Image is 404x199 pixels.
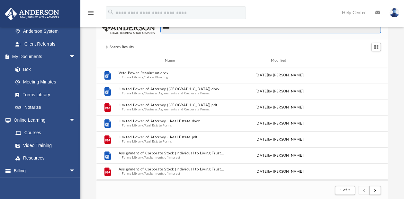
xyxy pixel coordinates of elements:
span: In [119,75,224,79]
div: [DATE] by [PERSON_NAME] [227,89,332,94]
button: Business Agreements and Corporate Forms [145,107,210,111]
button: Veto Power Resolution.docx [119,71,224,75]
button: Limited Power of Attorney - Real Estate.docx [119,119,224,123]
div: Name [118,58,224,64]
img: User Pic [390,8,399,17]
div: [DATE] by [PERSON_NAME] [227,73,332,78]
span: In [119,139,224,143]
a: Box [9,63,79,76]
button: Assignment of Corporate Stock (Individual to Living Trust ).pdf [119,167,224,171]
a: Resources [9,152,82,165]
a: menu [87,12,94,17]
button: Forms Library [122,139,143,143]
div: [DATE] by [PERSON_NAME] [227,121,332,126]
span: In [119,107,224,111]
div: id [335,58,380,64]
button: Forms Library [122,91,143,95]
span: arrow_drop_down [69,114,82,127]
button: Assignments of Interest [145,155,180,160]
span: In [119,171,224,176]
div: grid [96,67,388,180]
a: Courses [9,126,82,139]
button: 1 of 2 [335,186,355,195]
span: arrow_drop_down [69,164,82,177]
button: Switch to Grid View [371,43,381,52]
span: In [119,155,224,160]
span: / [143,75,145,79]
button: Business Agreements and Corporate Forms [145,91,210,95]
button: Limited Power of Attorney ([GEOGRAPHIC_DATA]).pdf [119,103,224,107]
button: Assignment of Corporate Stock (Individual to Living Trust ).docx [119,151,224,155]
a: Notarize [9,101,82,114]
div: [DATE] by [PERSON_NAME] [227,169,332,175]
a: Forms Library [9,88,79,101]
input: Search files and folders [160,22,381,34]
span: / [143,139,145,143]
span: In [119,123,224,127]
a: Video Training [9,139,79,152]
div: id [99,58,115,64]
button: Limited Power of Attorney ([GEOGRAPHIC_DATA]).docx [119,87,224,91]
span: In [119,91,224,95]
div: [DATE] by [PERSON_NAME] [227,105,332,110]
a: My Documentsarrow_drop_down [4,50,82,63]
img: Anderson Advisors Platinum Portal [3,8,61,20]
button: Estate Planning [145,75,168,79]
span: / [143,155,145,160]
button: Forms Library [122,123,143,127]
a: Meeting Minutes [9,76,82,89]
div: [DATE] by [PERSON_NAME] [227,137,332,143]
div: Search Results [110,44,134,50]
button: Real Estate Forms [145,139,172,143]
div: [DATE] by [PERSON_NAME] [227,153,332,159]
button: Forms Library [122,107,143,111]
button: Forms Library [122,155,143,160]
span: / [143,107,145,111]
span: arrow_drop_down [69,50,82,64]
span: / [143,123,145,127]
div: Modified [227,58,332,64]
a: Online Learningarrow_drop_down [4,114,82,126]
a: Billingarrow_drop_down [4,164,85,177]
span: / [143,91,145,95]
i: search [107,9,114,16]
button: Forms Library [122,75,143,79]
a: Client Referrals [9,38,82,50]
span: / [143,171,145,176]
button: Forms Library [122,171,143,176]
i: menu [87,9,94,17]
button: Real Estate Forms [145,123,172,127]
button: Limited Power of Attorney - Real Estate.pdf [119,135,224,139]
a: Events Calendar [4,177,85,190]
button: Assignments of Interest [145,171,180,176]
a: Anderson System [9,25,82,38]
